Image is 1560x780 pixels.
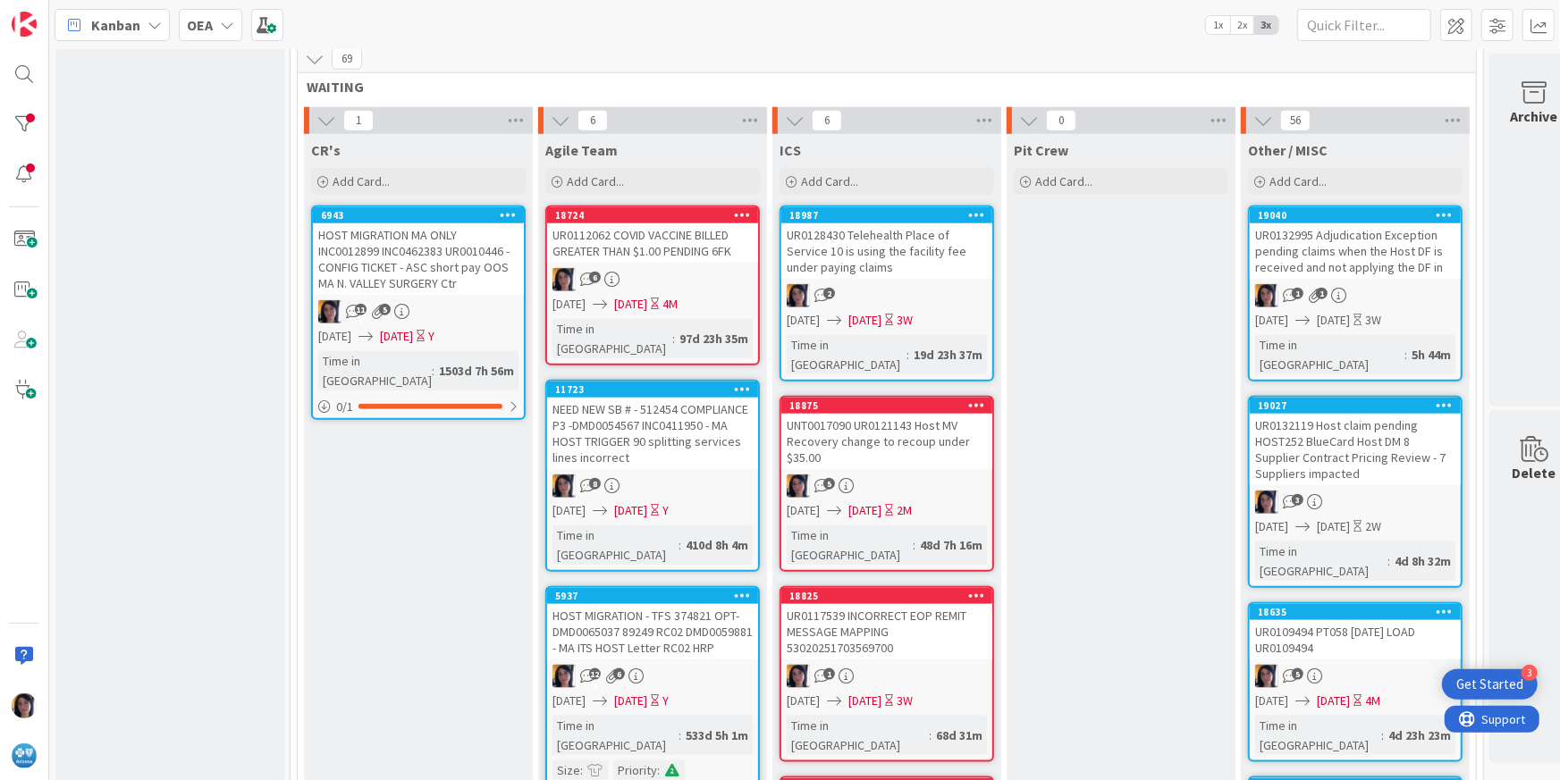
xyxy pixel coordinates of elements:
[552,665,576,688] img: TC
[787,474,810,498] img: TC
[12,12,37,37] img: Visit kanbanzone.com
[552,295,586,314] span: [DATE]
[1365,517,1381,536] div: 2W
[1390,551,1455,571] div: 4d 8h 32m
[781,398,992,469] div: 18875UNT0017090 UR0121143 Host MV Recovery change to recoup under $35.00
[589,668,601,680] span: 128
[1258,606,1461,618] div: 18635
[781,665,992,688] div: TC
[789,209,992,222] div: 18987
[1522,665,1538,681] div: 3
[552,692,586,710] span: [DATE]
[1365,692,1380,710] div: 4M
[343,110,374,131] span: 1
[1317,692,1350,710] span: [DATE]
[781,398,992,414] div: 18875
[929,725,932,745] span: :
[12,693,37,718] img: TC
[1250,398,1461,485] div: 19027UR0132119 Host claim pending HOST252 BlueCard Host DM 8 Supplier Contract Pricing Review - 7...
[1292,494,1303,506] span: 3
[1250,207,1461,223] div: 19040
[801,173,858,189] span: Add Card...
[781,284,992,307] div: TC
[318,300,342,323] img: TC
[1255,517,1288,536] span: [DATE]
[848,692,881,710] span: [DATE]
[1254,16,1278,34] span: 3x
[313,300,524,323] div: TC
[187,16,213,34] b: OEA
[318,327,351,346] span: [DATE]
[909,345,987,365] div: 19d 23h 37m
[1317,517,1350,536] span: [DATE]
[580,760,583,780] span: :
[681,535,753,555] div: 410d 8h 4m
[1255,335,1404,374] div: Time in [GEOGRAPHIC_DATA]
[589,478,601,490] span: 8
[1513,462,1556,483] div: Delete
[781,414,992,469] div: UNT0017090 UR0121143 Host MV Recovery change to recoup under $35.00
[547,207,758,223] div: 18724
[380,327,413,346] span: [DATE]
[428,327,434,346] div: Y
[672,329,675,348] span: :
[311,141,341,159] span: CR's
[787,284,810,307] img: TC
[1317,311,1350,330] span: [DATE]
[906,345,909,365] span: :
[1035,173,1092,189] span: Add Card...
[1255,692,1288,710] span: [DATE]
[333,173,390,189] span: Add Card...
[318,351,432,390] div: Time in [GEOGRAPHIC_DATA]
[578,110,608,131] span: 6
[1381,725,1384,745] span: :
[1258,399,1461,412] div: 19027
[321,209,524,222] div: 6943
[679,725,681,745] span: :
[1280,110,1311,131] span: 56
[915,535,987,555] div: 48d 7h 16m
[545,141,618,159] span: Agile Team
[1292,288,1303,299] span: 1
[787,692,820,710] span: [DATE]
[552,474,576,498] img: TC
[1046,110,1076,131] span: 0
[1255,716,1381,755] div: Time in [GEOGRAPHIC_DATA]
[1250,398,1461,414] div: 19027
[897,501,912,520] div: 2M
[12,743,37,768] img: avatar
[589,272,601,283] span: 6
[1250,604,1461,659] div: 18635UR0109494 PT058 [DATE] LOAD UR0109494
[547,588,758,659] div: 5937HOST MIGRATION - TFS 374821 OPT-DMD0065037 89249 RC02 DMD0059881 - MA ITS HOST Letter RC02 HRP
[313,207,524,295] div: 6943HOST MIGRATION MA ONLY INC0012899 INC0462383 UR0010446 - CONFIG TICKET - ASC short pay OOS MA...
[555,383,758,396] div: 11723
[812,110,842,131] span: 6
[547,474,758,498] div: TC
[789,399,992,412] div: 18875
[332,48,362,70] span: 69
[662,692,669,710] div: Y
[662,295,678,314] div: 4M
[547,398,758,469] div: NEED NEW SB # - 512454 COMPLIANCE P3 -DMD0054567 INC0411950 - MA HOST TRIGGER 90 splitting servic...
[313,223,524,295] div: HOST MIGRATION MA ONLY INC0012899 INC0462383 UR0010446 - CONFIG TICKET - ASC short pay OOS MA N. ...
[552,525,679,565] div: Time in [GEOGRAPHIC_DATA]
[555,209,758,222] div: 18724
[547,223,758,263] div: UR0112062 COVID VACCINE BILLED GREATER THAN $1.00 PENDING 6FK
[1250,604,1461,620] div: 18635
[1297,9,1431,41] input: Quick Filter...
[1250,207,1461,279] div: 19040UR0132995 Adjudication Exception pending claims when the Host DF is received and not applyin...
[336,398,353,416] span: 0 / 1
[781,207,992,279] div: 18987UR0128430 Telehealth Place of Service 10 is using the facility fee under paying claims
[613,668,625,680] span: 6
[614,295,647,314] span: [DATE]
[614,501,647,520] span: [DATE]
[552,501,586,520] span: [DATE]
[313,207,524,223] div: 6943
[1255,541,1387,581] div: Time in [GEOGRAPHIC_DATA]
[848,311,881,330] span: [DATE]
[1255,284,1278,307] img: TC
[1255,665,1278,688] img: TC
[547,665,758,688] div: TC
[1404,345,1407,365] span: :
[552,716,679,755] div: Time in [GEOGRAPHIC_DATA]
